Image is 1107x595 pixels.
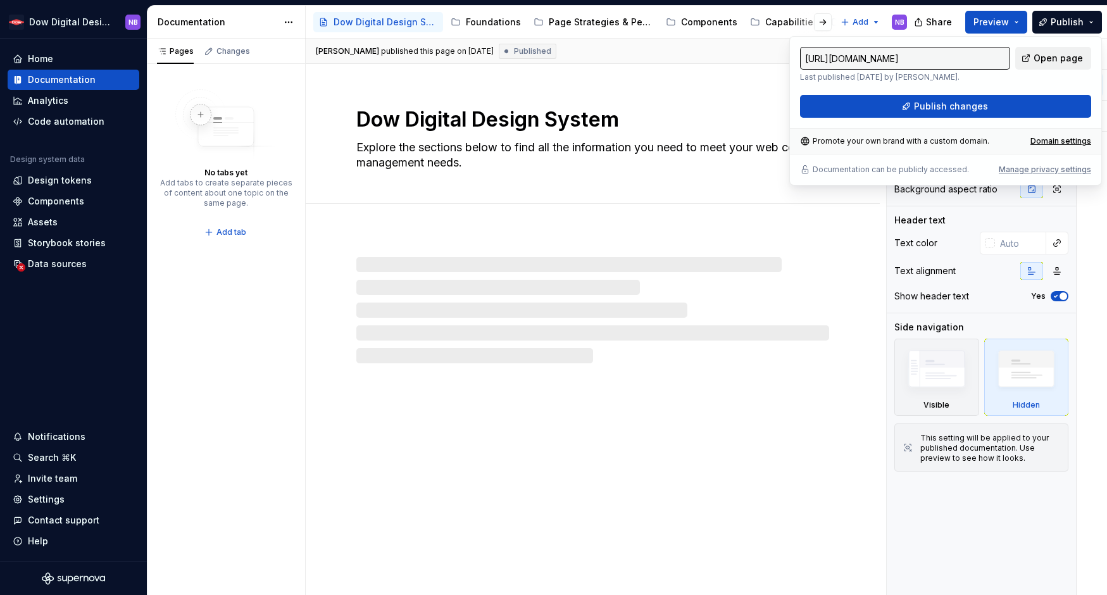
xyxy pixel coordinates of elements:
span: Add [853,17,868,27]
div: Page Strategies & Personas [549,16,653,28]
textarea: Dow Digital Design System [354,104,827,135]
div: Data sources [28,258,87,270]
div: Side navigation [894,321,964,334]
textarea: Explore the sections below to find all the information you need to meet your web content manageme... [354,137,827,173]
div: Notifications [28,430,85,443]
a: Settings [8,489,139,510]
div: Header text [894,214,946,227]
a: Analytics [8,91,139,111]
div: Foundations [466,16,521,28]
div: Hidden [984,339,1069,416]
div: Page tree [313,9,834,35]
a: Foundations [446,12,526,32]
button: Help [8,531,139,551]
div: Search ⌘K [28,451,76,464]
div: Changes [216,46,250,56]
a: Capabilities [745,12,823,32]
a: Components [8,191,139,211]
svg: Supernova Logo [42,572,105,585]
p: Documentation can be publicly accessed. [813,165,969,175]
input: Auto [995,232,1046,254]
a: Data sources [8,254,139,274]
div: Components [28,195,84,208]
div: Visible [894,339,979,416]
a: Assets [8,212,139,232]
div: Pages [157,46,194,56]
button: Search ⌘K [8,448,139,468]
button: Contact support [8,510,139,530]
div: Contact support [28,514,99,527]
span: Add tab [216,227,246,237]
div: Promote your own brand with a custom domain. [800,136,989,146]
div: published this page on [DATE] [381,46,494,56]
div: Dow Digital Design System [29,16,110,28]
div: No tabs yet [204,168,247,178]
div: Documentation [158,16,277,28]
div: Settings [28,493,65,506]
div: Text alignment [894,265,956,277]
div: Invite team [28,472,77,485]
div: Background aspect ratio [894,183,998,196]
div: Capabilities [765,16,818,28]
div: Code automation [28,115,104,128]
button: Preview [965,11,1027,34]
span: [PERSON_NAME] [316,46,379,56]
img: ebcb961f-3702-4f4f-81a3-20bbd08d1a2b.png [9,15,24,30]
button: Publish changes [800,95,1091,118]
button: Dow Digital Design SystemNB [3,8,144,35]
span: Published [514,46,551,56]
div: Add tabs to create separate pieces of content about one topic on the same page. [159,178,292,208]
a: Storybook stories [8,233,139,253]
button: Add [837,13,884,31]
div: Hidden [1013,400,1040,410]
div: Design system data [10,154,85,165]
button: Manage privacy settings [999,165,1091,175]
span: Share [926,16,952,28]
a: Home [8,49,139,69]
div: This setting will be applied to your published documentation. Use preview to see how it looks. [920,433,1060,463]
div: Documentation [28,73,96,86]
a: Domain settings [1030,136,1091,146]
span: Preview [973,16,1009,28]
a: Dow Digital Design System [313,12,443,32]
a: Code automation [8,111,139,132]
button: Notifications [8,427,139,447]
div: Analytics [28,94,68,107]
div: Design tokens [28,174,92,187]
a: Components [661,12,742,32]
div: Show header text [894,290,969,303]
div: NB [128,17,138,27]
p: Last published [DATE] by [PERSON_NAME]. [800,72,1010,82]
a: Invite team [8,468,139,489]
div: Visible [923,400,949,410]
button: Share [908,11,960,34]
a: Page Strategies & Personas [528,12,658,32]
a: Open page [1015,47,1091,70]
span: Open page [1034,52,1083,65]
div: Dow Digital Design System [334,16,438,28]
span: Publish changes [914,100,988,113]
button: Publish [1032,11,1102,34]
label: Yes [1031,291,1046,301]
div: Assets [28,216,58,229]
div: Text color [894,237,937,249]
div: NB [895,17,904,27]
div: Home [28,53,53,65]
span: Publish [1051,16,1084,28]
div: Components [681,16,737,28]
div: Help [28,535,48,548]
a: Documentation [8,70,139,90]
a: Design tokens [8,170,139,191]
div: Storybook stories [28,237,106,249]
button: Add tab [201,223,252,241]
